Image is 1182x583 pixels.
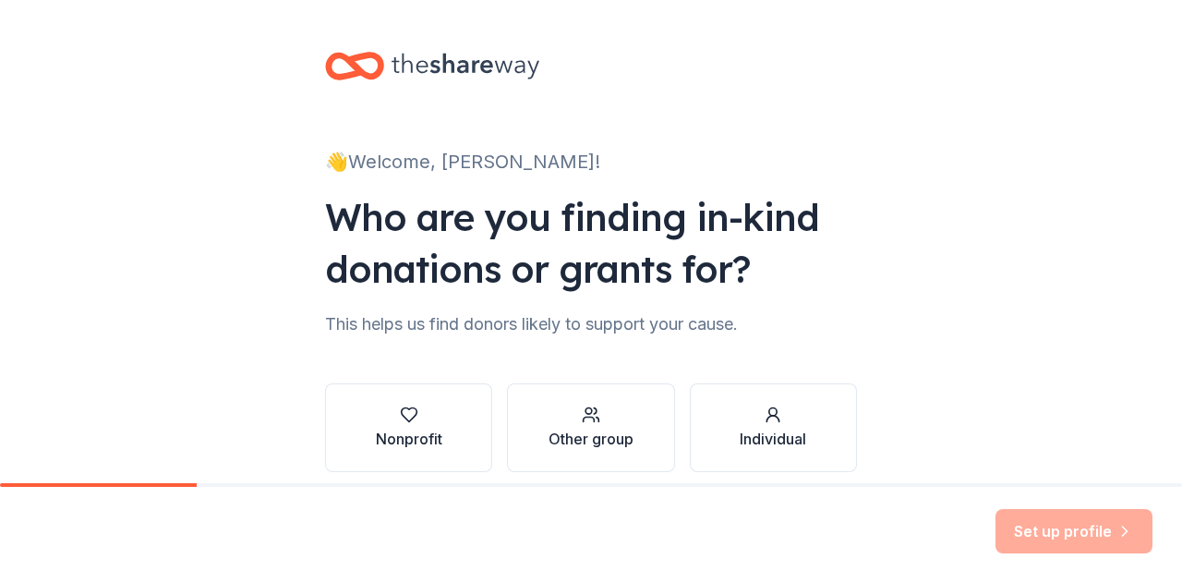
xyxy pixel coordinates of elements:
[376,428,442,450] div: Nonprofit
[325,191,857,295] div: Who are you finding in-kind donations or grants for?
[325,147,857,176] div: 👋 Welcome, [PERSON_NAME]!
[325,383,492,472] button: Nonprofit
[549,428,633,450] div: Other group
[690,383,857,472] button: Individual
[507,383,674,472] button: Other group
[325,310,857,339] div: This helps us find donors likely to support your cause.
[740,428,806,450] div: Individual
